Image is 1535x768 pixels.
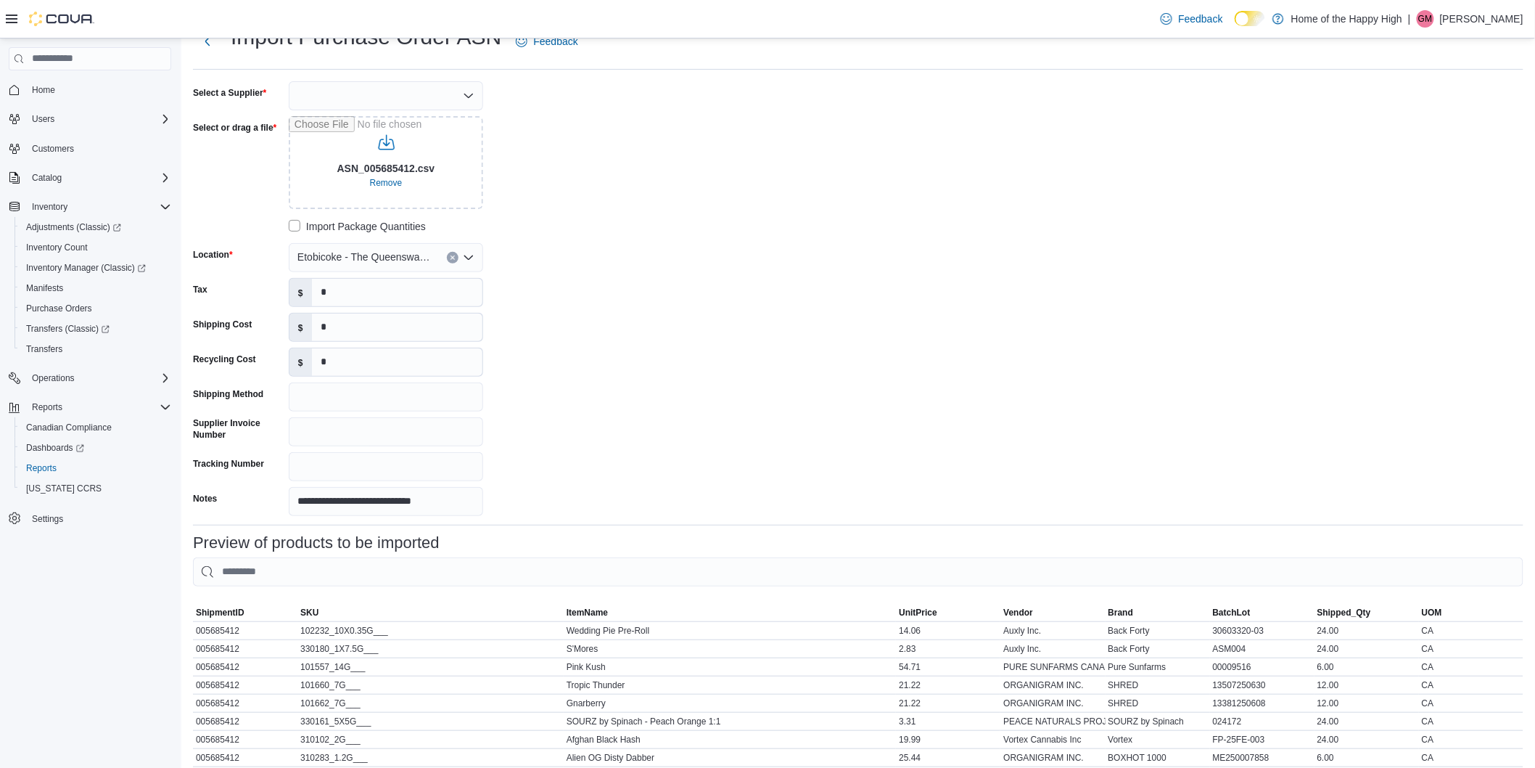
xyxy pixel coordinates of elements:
button: Reports [15,458,177,478]
div: 005685412 [193,677,297,694]
div: PEACE NATURALS PROJECT INC. [1000,713,1105,730]
span: Inventory Count [20,239,171,256]
img: Cova [29,12,94,26]
div: 21.22 [896,695,1000,712]
div: 310283_1.2G___ [297,749,564,767]
label: Import Package Quantities [289,218,426,235]
span: Canadian Compliance [20,419,171,436]
div: Back Forty [1106,622,1210,640]
div: 12.00 [1314,695,1419,712]
div: Pink Kush [564,658,897,676]
span: Customers [32,143,74,155]
button: Brand [1106,604,1210,621]
button: Catalog [26,169,67,187]
a: Settings [26,510,69,528]
div: 101662_7G___ [297,695,564,712]
div: Auxly Inc. [1000,640,1105,658]
span: Reports [26,399,171,416]
button: Customers [3,138,177,159]
button: Inventory [3,197,177,217]
button: Transfers [15,339,177,359]
span: Feedback [533,34,577,49]
button: Inventory Count [15,237,177,258]
a: Inventory Manager (Classic) [15,258,177,278]
div: SOURZ by Spinach - Peach Orange 1:1 [564,713,897,730]
div: 21.22 [896,677,1000,694]
span: Inventory Manager (Classic) [20,259,171,277]
label: Select or drag a file [193,122,276,134]
button: Inventory [26,198,73,216]
a: Dashboards [20,439,90,457]
div: CA [1419,658,1523,676]
span: Washington CCRS [20,480,171,497]
p: Home of the Happy High [1291,10,1402,28]
button: SKU [297,604,564,621]
div: SOURZ by Spinach [1106,713,1210,730]
div: 19.99 [896,731,1000,748]
div: 6.00 [1314,658,1419,676]
div: 24.00 [1314,713,1419,730]
a: Feedback [510,27,583,56]
a: Feedback [1155,4,1228,33]
span: Inventory Manager (Classic) [26,262,146,274]
span: Manifests [20,279,171,297]
div: Gnarberry [564,695,897,712]
p: [PERSON_NAME] [1440,10,1523,28]
button: Reports [3,397,177,417]
span: Canadian Compliance [26,422,112,433]
div: Wedding Pie Pre-Roll [564,622,897,640]
div: CA [1419,622,1523,640]
span: Operations [32,372,75,384]
a: Dashboards [15,438,177,458]
button: Operations [3,368,177,388]
span: Remove [370,177,403,189]
button: Catalog [3,168,177,188]
div: ORGANIGRAM INC. [1000,695,1105,712]
label: Recycling Cost [193,354,256,365]
div: BOXHOT 1000 [1106,749,1210,767]
div: CA [1419,749,1523,767]
div: Back Forty [1106,640,1210,658]
button: BatchLot [1210,604,1314,621]
div: 005685412 [193,622,297,640]
span: Users [26,110,171,128]
button: Operations [26,369,81,387]
div: Vortex Cannabis Inc [1000,731,1105,748]
button: Open list of options [463,90,474,102]
div: Pure Sunfarms [1106,658,1210,676]
div: CA [1419,677,1523,694]
div: 25.44 [896,749,1000,767]
div: 24.00 [1314,731,1419,748]
span: Brand [1108,607,1134,618]
input: Use aria labels when no actual label is in use [289,116,483,209]
div: Alien OG Disty Dabber [564,749,897,767]
div: ORGANIGRAM INC. [1000,749,1105,767]
div: 005685412 [193,695,297,712]
label: $ [289,314,312,341]
div: Afghan Black Hash [564,731,897,748]
div: SHRED [1106,695,1210,712]
div: 00009516 [1210,658,1314,676]
a: Manifests [20,279,69,297]
div: 005685412 [193,658,297,676]
a: Adjustments (Classic) [20,218,127,236]
button: Home [3,79,177,100]
a: Inventory Manager (Classic) [20,259,152,277]
button: Users [3,109,177,129]
label: Notes [193,493,217,504]
div: 24.00 [1314,640,1419,658]
div: S'Mores [564,640,897,658]
div: CA [1419,713,1523,730]
label: Shipping Cost [193,319,252,330]
div: 005685412 [193,640,297,658]
span: Vendor [1003,607,1033,618]
div: 330161_5X5G___ [297,713,564,730]
button: Manifests [15,278,177,298]
div: 005685412 [193,731,297,748]
button: Vendor [1000,604,1105,621]
div: PURE SUNFARMS CANADA CORP. [1000,658,1105,676]
span: Settings [26,509,171,527]
span: UOM [1422,607,1442,618]
button: Canadian Compliance [15,417,177,438]
span: ItemName [567,607,608,618]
